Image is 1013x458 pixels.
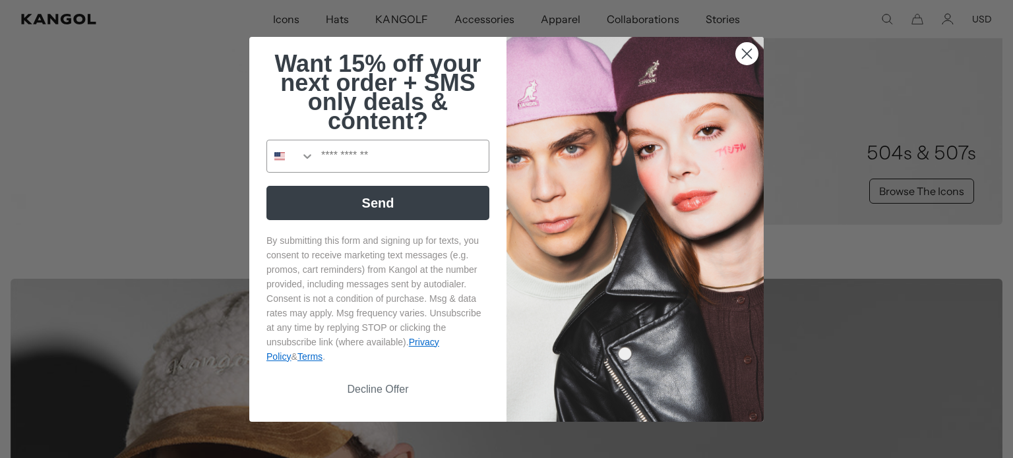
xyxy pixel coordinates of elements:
[735,42,758,65] button: Close dialog
[274,151,285,161] img: United States
[315,140,489,172] input: Phone Number
[297,351,322,362] a: Terms
[266,233,489,364] p: By submitting this form and signing up for texts, you consent to receive marketing text messages ...
[266,186,489,220] button: Send
[266,377,489,402] button: Decline Offer
[267,140,315,172] button: Search Countries
[274,50,481,134] span: Want 15% off your next order + SMS only deals & content?
[506,37,764,422] img: 4fd34567-b031-494e-b820-426212470989.jpeg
